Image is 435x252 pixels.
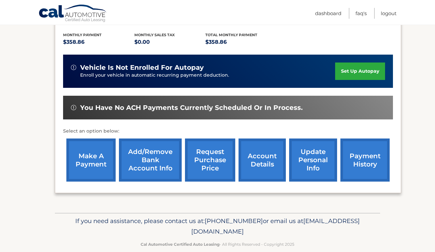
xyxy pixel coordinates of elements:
p: Enroll your vehicle in automatic recurring payment deduction. [80,72,335,79]
img: alert-white.svg [71,105,76,110]
a: make a payment [66,139,116,182]
a: FAQ's [355,8,367,19]
span: Monthly sales Tax [134,33,175,37]
p: If you need assistance, please contact us at: or email us at [59,216,376,237]
img: alert-white.svg [71,65,76,70]
a: set up autopay [335,63,385,80]
span: Monthly Payment [63,33,102,37]
span: [EMAIL_ADDRESS][DOMAIN_NAME] [191,217,360,235]
span: You have no ACH payments currently scheduled or in process. [80,104,303,112]
strong: Cal Automotive Certified Auto Leasing [141,242,219,247]
p: $0.00 [134,38,206,47]
a: payment history [340,139,390,182]
a: account details [239,139,286,182]
p: Select an option below: [63,127,393,135]
span: Total Monthly Payment [205,33,257,37]
a: Cal Automotive [38,4,107,23]
p: - All Rights Reserved - Copyright 2025 [59,241,376,248]
a: update personal info [289,139,337,182]
a: Dashboard [315,8,341,19]
p: $358.86 [63,38,134,47]
span: vehicle is not enrolled for autopay [80,63,204,72]
a: Logout [381,8,397,19]
p: $358.86 [205,38,277,47]
a: request purchase price [185,139,235,182]
span: [PHONE_NUMBER] [205,217,263,225]
a: Add/Remove bank account info [119,139,182,182]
